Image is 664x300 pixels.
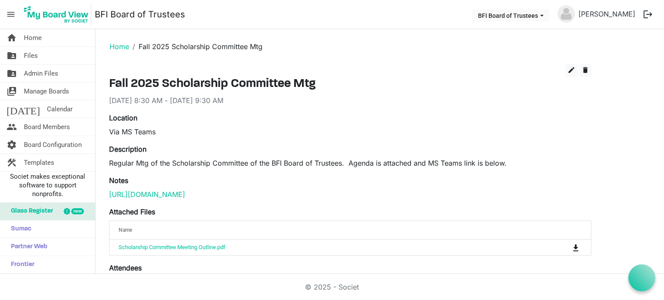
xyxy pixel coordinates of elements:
[24,136,82,153] span: Board Configuration
[7,256,34,273] span: Frontier
[305,283,359,291] a: © 2025 - Societ
[119,244,226,250] a: Scholarship Committee Meeting Outline.pdf
[24,118,70,136] span: Board Members
[47,100,73,118] span: Calendar
[579,64,591,77] button: delete
[4,172,91,198] span: Societ makes exceptional software to support nonprofits.
[24,65,58,82] span: Admin Files
[24,47,38,64] span: Files
[110,42,129,51] a: Home
[21,3,95,25] a: My Board View Logo
[581,66,589,74] span: delete
[7,118,17,136] span: people
[7,203,53,220] span: Glass Register
[7,83,17,100] span: switch_account
[109,175,128,186] label: Notes
[109,95,591,106] div: [DATE] 8:30 AM - [DATE] 9:30 AM
[7,154,17,171] span: construction
[7,100,40,118] span: [DATE]
[537,240,591,255] td: is Command column column header
[109,263,142,273] label: Attendees
[24,83,69,100] span: Manage Boards
[95,6,185,23] a: BFI Board of Trustees
[21,3,91,25] img: My Board View Logo
[472,9,549,21] button: BFI Board of Trustees dropdownbutton
[109,190,185,199] a: [URL][DOMAIN_NAME]
[3,6,19,23] span: menu
[109,77,591,92] h3: Fall 2025 Scholarship Committee Mtg
[109,207,155,217] label: Attached Files
[570,241,582,253] button: Download
[7,238,47,256] span: Partner Web
[109,158,591,168] p: Regular Mtg of the Scholarship Committee of the BFI Board of Trustees. Agenda is attached and MS ...
[110,240,537,255] td: Scholarship Committee Meeting Outline.pdf is template cell column header Name
[7,220,31,238] span: Sumac
[7,136,17,153] span: settings
[109,127,591,137] div: Via MS Teams
[71,208,84,214] div: new
[7,29,17,47] span: home
[565,64,578,77] button: edit
[109,113,137,123] label: Location
[24,29,42,47] span: Home
[119,227,132,233] span: Name
[129,41,262,52] li: Fall 2025 Scholarship Committee Mtg
[7,65,17,82] span: folder_shared
[639,5,657,23] button: logout
[558,5,575,23] img: no-profile-picture.svg
[24,154,54,171] span: Templates
[7,47,17,64] span: folder_shared
[109,144,146,154] label: Description
[575,5,639,23] a: [PERSON_NAME]
[568,66,575,74] span: edit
